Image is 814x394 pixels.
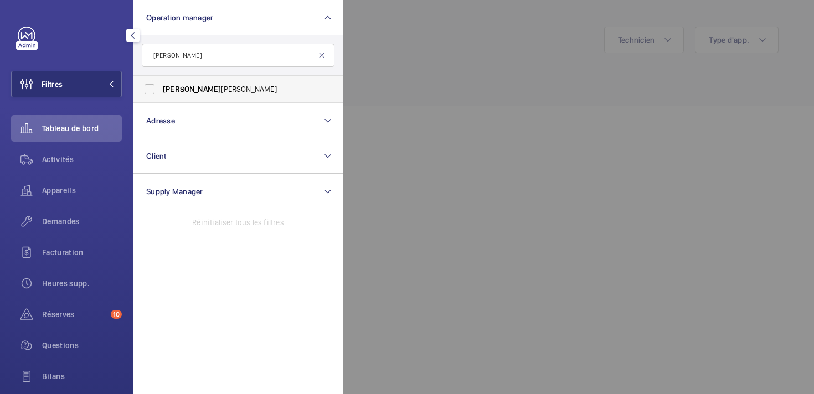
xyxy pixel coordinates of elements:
[42,309,106,320] span: Réserves
[42,123,122,134] span: Tableau de bord
[42,154,122,165] span: Activités
[111,310,122,319] span: 10
[42,340,122,351] span: Questions
[42,247,122,258] span: Facturation
[42,278,122,289] span: Heures supp.
[42,185,122,196] span: Appareils
[42,216,122,227] span: Demandes
[42,79,63,90] span: Filtres
[11,71,122,97] button: Filtres
[42,371,122,382] span: Bilans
